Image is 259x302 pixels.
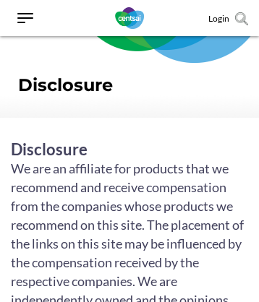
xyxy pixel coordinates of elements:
[11,139,248,159] h2: Disclosure
[115,7,144,29] img: CentSai
[208,13,229,24] a: Login
[18,74,241,96] h1: Disclosure
[235,12,248,25] img: search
